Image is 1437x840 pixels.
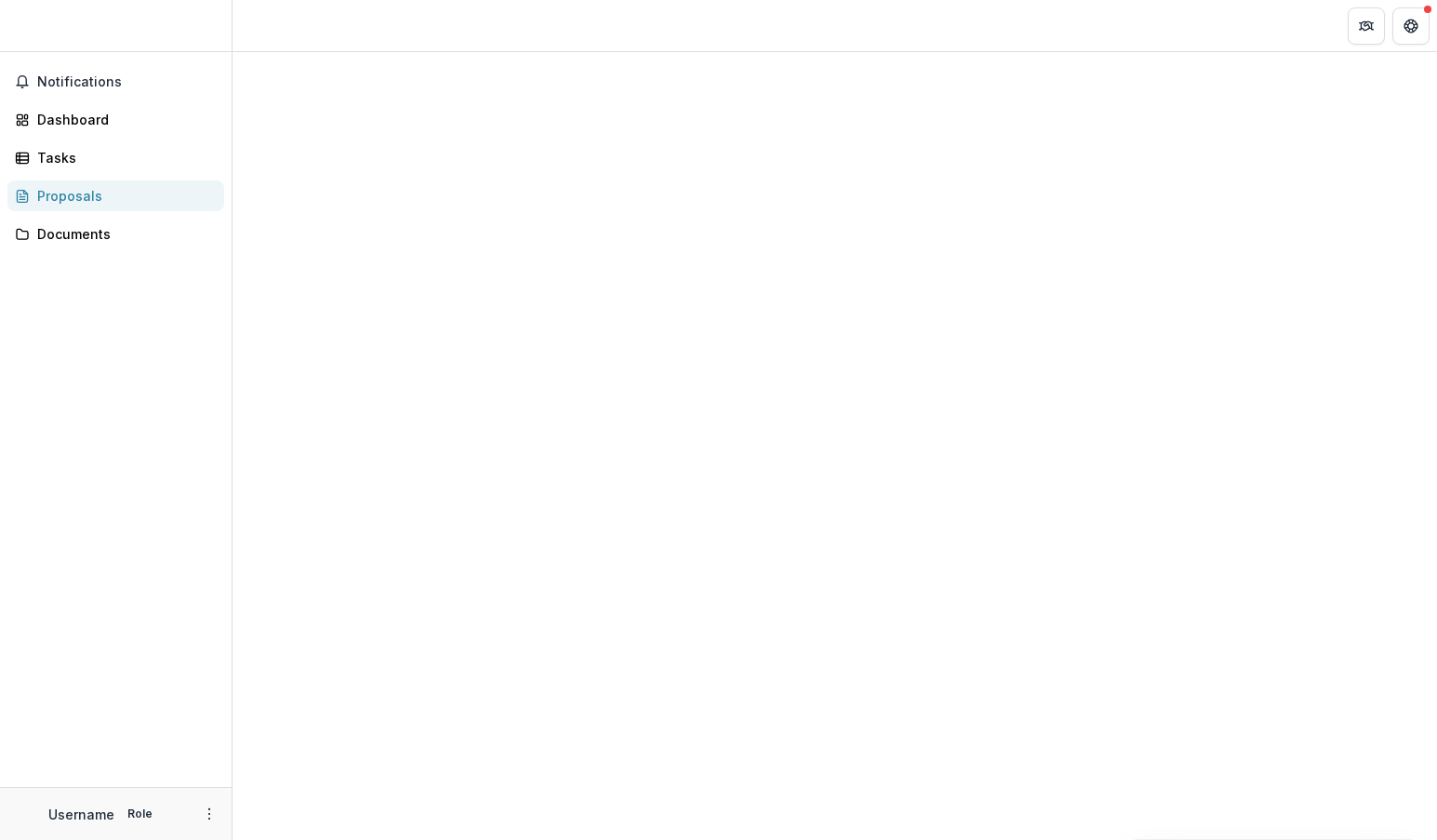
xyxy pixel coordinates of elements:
[7,180,224,211] a: Proposals
[7,219,224,249] a: Documents
[37,186,209,206] div: Proposals
[37,110,209,129] div: Dashboard
[1348,7,1385,45] button: Partners
[7,142,224,173] a: Tasks
[1392,7,1430,45] button: Get Help
[7,67,224,97] button: Notifications
[37,148,209,167] div: Tasks
[7,104,224,135] a: Dashboard
[37,224,209,244] div: Documents
[122,806,158,822] p: Role
[37,74,217,90] span: Notifications
[48,805,114,824] p: Username
[198,803,220,825] button: More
